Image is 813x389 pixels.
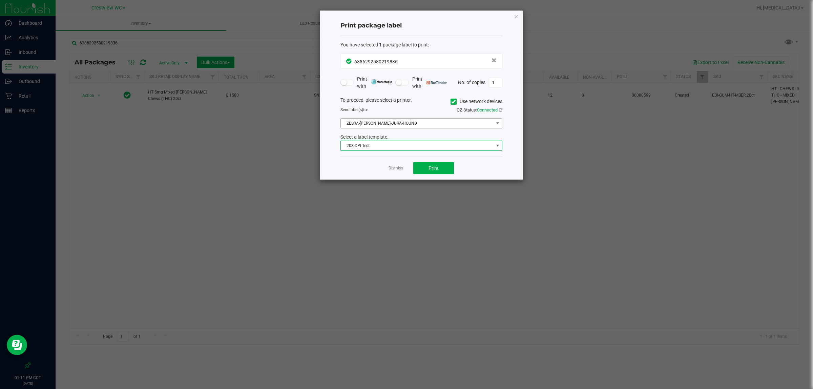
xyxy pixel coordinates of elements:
[335,97,507,107] div: To proceed, please select a printer.
[451,98,502,105] label: Use network devices
[340,21,502,30] h4: Print package label
[340,41,502,48] div: :
[477,107,498,112] span: Connected
[341,119,494,128] span: ZEBRA-[PERSON_NAME]-JURA-HOUND
[354,59,398,64] span: 6386292580219836
[429,165,439,171] span: Print
[371,79,392,84] img: mark_magic_cybra.png
[426,81,447,84] img: bartender.png
[340,107,368,112] span: Send to:
[458,79,485,85] span: No. of copies
[346,58,353,65] span: In Sync
[7,335,27,355] iframe: Resource center
[413,162,454,174] button: Print
[341,141,494,150] span: 203 DPI Test
[412,76,447,90] span: Print with
[335,134,507,141] div: Select a label template.
[457,107,502,112] span: QZ Status:
[357,76,392,90] span: Print with
[340,42,428,47] span: You have selected 1 package label to print
[350,107,363,112] span: label(s)
[389,165,403,171] a: Dismiss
